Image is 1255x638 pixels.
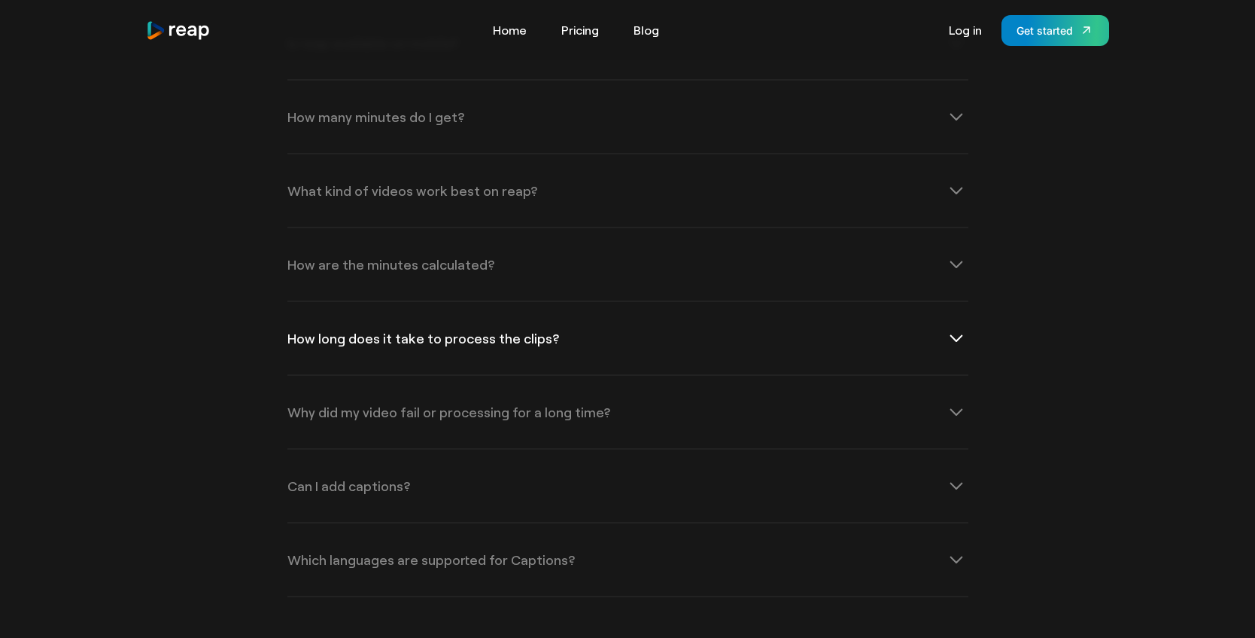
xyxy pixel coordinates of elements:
div: How many minutes do I get? [287,110,464,124]
a: Pricing [554,18,606,42]
div: How are the minutes calculated? [287,258,494,271]
div: Can I add captions? [287,479,410,493]
a: Home [485,18,534,42]
div: Why did my video fail or processing for a long time? [287,405,610,419]
a: Log in [941,18,989,42]
div: Get started [1016,23,1073,38]
a: Get started [1001,15,1109,46]
div: Which languages are supported for Captions? [287,553,575,566]
div: What kind of videos work best on reap? [287,184,537,197]
a: home [146,20,211,41]
img: reap logo [146,20,211,41]
a: Blog [626,18,667,42]
div: How long does it take to process the clips? [287,331,559,345]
